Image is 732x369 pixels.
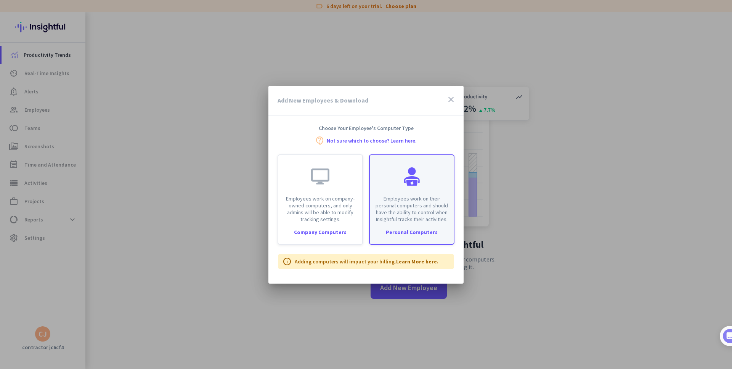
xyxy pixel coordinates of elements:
div: Personal Computers [370,229,454,235]
a: Learn More here. [396,258,438,265]
p: Employees work on company-owned computers, and only admins will be able to modify tracking settings. [283,195,358,223]
a: Not sure which to choose? Learn here. [327,138,417,143]
p: Adding computers will impact your billing. [295,258,438,265]
i: info [283,257,292,266]
p: Employees work on their personal computers and should have the ability to control when Insightful... [374,195,449,223]
h3: Add New Employees & Download [278,97,368,103]
div: Company Computers [278,229,362,235]
i: contact_support [315,136,324,145]
i: close [446,95,456,104]
h4: Choose Your Employee's Computer Type [268,125,464,132]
